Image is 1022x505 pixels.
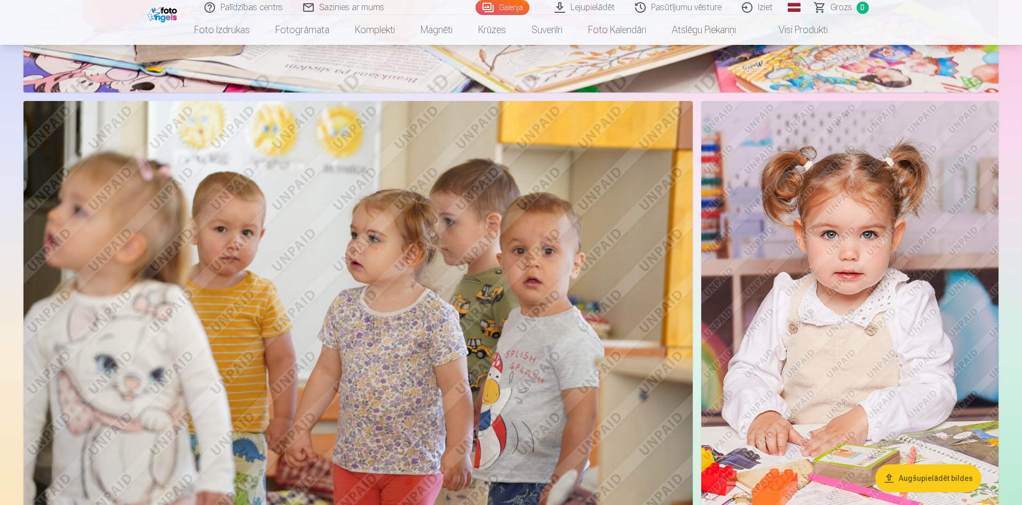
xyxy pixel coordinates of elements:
[857,2,869,14] span: 0
[263,15,342,45] a: Fotogrāmata
[749,15,841,45] a: Visi produkti
[830,1,852,14] span: Grozs
[147,4,180,22] img: /fa1
[465,15,519,45] a: Krūzes
[519,15,575,45] a: Suvenīri
[659,15,749,45] a: Atslēgu piekariņi
[342,15,408,45] a: Komplekti
[575,15,659,45] a: Foto kalendāri
[181,15,263,45] a: Foto izdrukas
[875,464,981,492] button: Augšupielādēt bildes
[408,15,465,45] a: Magnēti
